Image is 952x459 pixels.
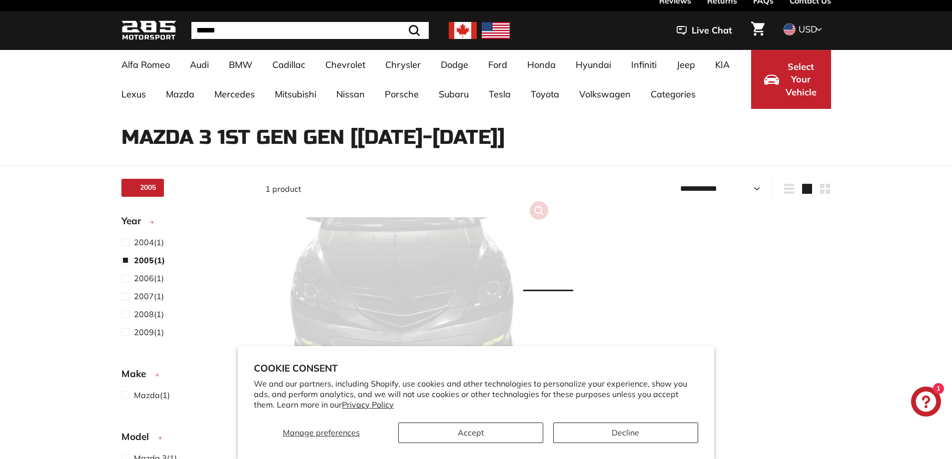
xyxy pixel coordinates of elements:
span: 2008 [134,309,154,319]
a: Volkswagen [569,79,641,109]
input: Search [191,22,429,39]
button: Live Chat [664,18,745,43]
span: 2009 [134,327,154,337]
a: Nissan [326,79,375,109]
a: BMW [219,50,262,79]
a: Honda [517,50,566,79]
span: Live Chat [692,24,732,37]
button: Year [121,211,249,236]
img: Logo_285_Motorsport_areodynamics_components [121,19,176,42]
a: Infiniti [621,50,667,79]
button: Make [121,364,249,389]
span: (1) [134,326,164,338]
a: Jeep [667,50,705,79]
span: Make [121,367,153,381]
span: 2004 [134,237,154,247]
inbox-online-store-chat: Shopify online store chat [908,387,944,419]
button: Accept [398,423,543,443]
a: Lexus [111,79,156,109]
a: Subaru [429,79,479,109]
span: (1) [134,272,164,284]
span: (1) [134,308,164,320]
span: Year [121,214,148,228]
a: Hyundai [566,50,621,79]
span: 2007 [134,291,154,301]
a: 2005 [121,179,164,197]
p: We and our partners, including Shopify, use cookies and other technologies to personalize your ex... [254,379,698,410]
a: Mitsubishi [265,79,326,109]
span: Mazda [134,390,160,400]
button: Manage preferences [254,423,388,443]
h2: Cookie consent [254,362,698,374]
a: Alfa Romeo [111,50,180,79]
span: Manage preferences [283,428,360,438]
a: Cart [745,13,771,47]
button: Decline [553,423,698,443]
span: 2006 [134,273,154,283]
a: Ford [478,50,517,79]
span: 2005 [134,255,154,265]
span: Select Your Vehicle [784,60,818,99]
h1: Mazda 3 1st Gen Gen [[DATE]-[DATE]] [121,126,831,148]
span: (1) [134,290,164,302]
a: Tesla [479,79,521,109]
a: KIA [705,50,740,79]
a: Cadillac [262,50,315,79]
a: Categories [641,79,706,109]
a: Audi [180,50,219,79]
a: Mazda [156,79,204,109]
a: Toyota [521,79,569,109]
span: Model [121,430,156,444]
a: Dodge [431,50,478,79]
div: 1 product [265,183,548,195]
button: Select Your Vehicle [751,50,831,109]
a: Mercedes [204,79,265,109]
a: Privacy Policy [342,400,394,410]
a: Chevrolet [315,50,375,79]
span: (1) [134,254,165,266]
span: USD [799,23,817,35]
a: Chrysler [375,50,431,79]
span: (1) [134,236,164,248]
button: Model [121,427,249,452]
span: (1) [134,389,170,401]
a: Porsche [375,79,429,109]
